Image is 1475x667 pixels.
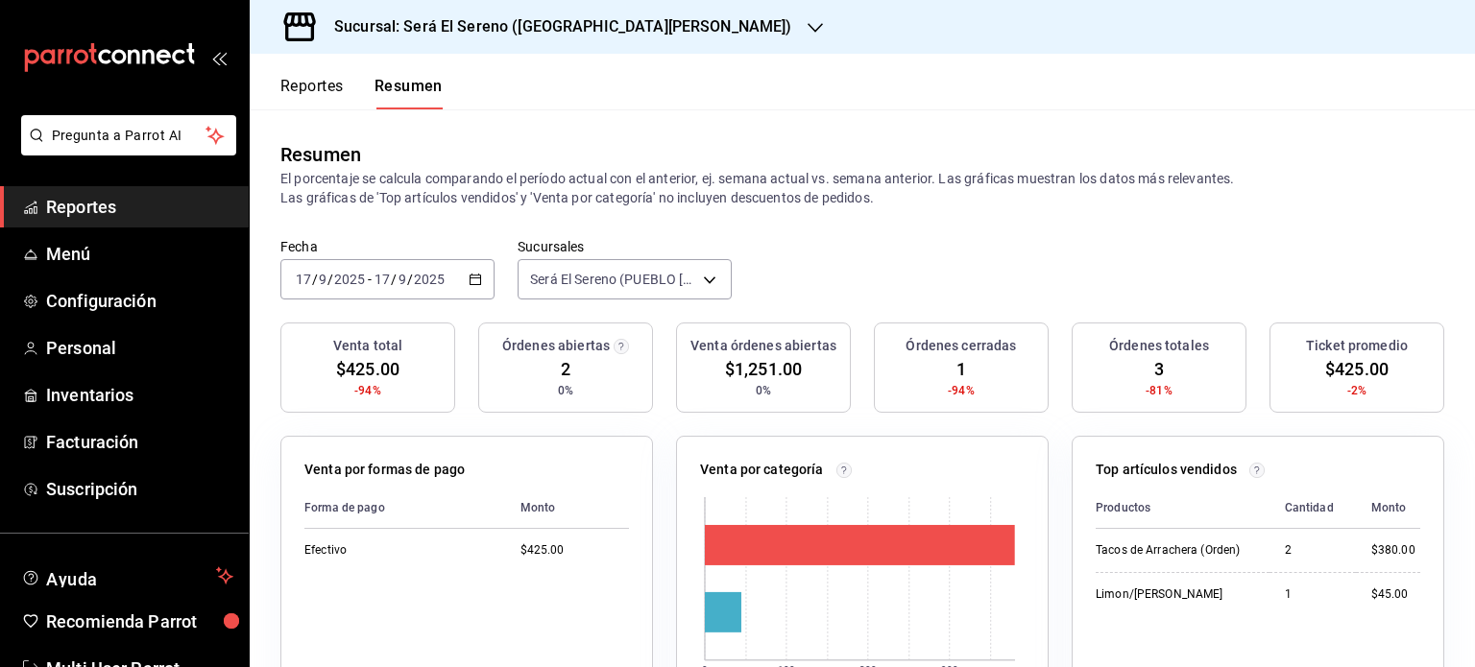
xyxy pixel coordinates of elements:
[374,272,391,287] input: --
[354,382,381,399] span: -94%
[304,460,465,480] p: Venta por formas de pago
[46,429,233,455] span: Facturación
[46,194,233,220] span: Reportes
[333,272,366,287] input: ----
[502,336,610,356] h3: Órdenes abiertas
[46,288,233,314] span: Configuración
[1371,586,1420,603] div: $45.00
[505,488,630,529] th: Monto
[520,542,630,559] div: $425.00
[304,542,490,559] div: Efectivo
[1285,542,1341,559] div: 2
[1154,356,1164,382] span: 3
[407,272,413,287] span: /
[1096,542,1254,559] div: Tacos de Arrachera (Orden)
[336,356,399,382] span: $425.00
[956,356,966,382] span: 1
[1325,356,1389,382] span: $425.00
[756,382,771,399] span: 0%
[1306,336,1408,356] h3: Ticket promedio
[948,382,975,399] span: -94%
[318,272,327,287] input: --
[1096,586,1254,603] div: Limon/[PERSON_NAME]
[398,272,407,287] input: --
[413,272,446,287] input: ----
[561,356,570,382] span: 2
[518,240,732,253] label: Sucursales
[1371,542,1420,559] div: $380.00
[21,115,236,155] button: Pregunta a Parrot AI
[700,460,824,480] p: Venta por categoría
[46,382,233,408] span: Inventarios
[280,169,1444,207] p: El porcentaje se calcula comparando el período actual con el anterior, ej. semana actual vs. sema...
[558,382,573,399] span: 0%
[295,272,312,287] input: --
[391,272,397,287] span: /
[319,15,792,38] h3: Sucursal: Será El Sereno ([GEOGRAPHIC_DATA][PERSON_NAME])
[280,140,361,169] div: Resumen
[46,476,233,502] span: Suscripción
[280,77,443,109] div: navigation tabs
[906,336,1016,356] h3: Órdenes cerradas
[1347,382,1366,399] span: -2%
[530,270,696,289] span: Será El Sereno (PUEBLO [PERSON_NAME])
[690,336,836,356] h3: Venta órdenes abiertas
[46,241,233,267] span: Menú
[1096,488,1269,529] th: Productos
[280,77,344,109] button: Reportes
[280,240,495,253] label: Fecha
[1146,382,1173,399] span: -81%
[327,272,333,287] span: /
[368,272,372,287] span: -
[211,50,227,65] button: open_drawer_menu
[333,336,402,356] h3: Venta total
[1109,336,1209,356] h3: Órdenes totales
[13,139,236,159] a: Pregunta a Parrot AI
[304,488,505,529] th: Forma de pago
[52,126,206,146] span: Pregunta a Parrot AI
[1269,488,1356,529] th: Cantidad
[1096,460,1237,480] p: Top artículos vendidos
[1285,586,1341,603] div: 1
[375,77,443,109] button: Resumen
[46,564,208,587] span: Ayuda
[46,608,233,634] span: Recomienda Parrot
[46,335,233,361] span: Personal
[312,272,318,287] span: /
[1356,488,1420,529] th: Monto
[725,356,802,382] span: $1,251.00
